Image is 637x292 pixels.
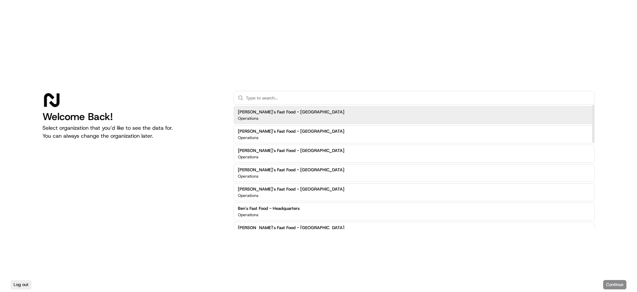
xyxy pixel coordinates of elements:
[42,124,223,140] p: Select organization that you’d like to see the data for. You can always change the organization l...
[238,212,258,218] p: Operations
[238,116,258,121] p: Operations
[238,186,344,192] h2: [PERSON_NAME]'s Fast Food - [GEOGRAPHIC_DATA]
[238,174,258,179] p: Operations
[42,111,223,123] h1: Welcome Back!
[238,109,344,115] h2: [PERSON_NAME]'s Fast Food - [GEOGRAPHIC_DATA]
[11,280,32,289] button: Log out
[238,193,258,198] p: Operations
[238,206,300,212] h2: Ben's Fast Food - Headquarters
[238,154,258,160] p: Operations
[246,91,590,104] input: Type to search...
[238,128,344,134] h2: [PERSON_NAME]'s Fast Food - [GEOGRAPHIC_DATA]
[238,167,344,173] h2: [PERSON_NAME]'s Fast Food - [GEOGRAPHIC_DATA]
[238,225,344,231] h2: [PERSON_NAME]'s Fast Food - [GEOGRAPHIC_DATA]
[238,135,258,140] p: Operations
[238,148,344,154] h2: [PERSON_NAME]'s Fast Food - [GEOGRAPHIC_DATA]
